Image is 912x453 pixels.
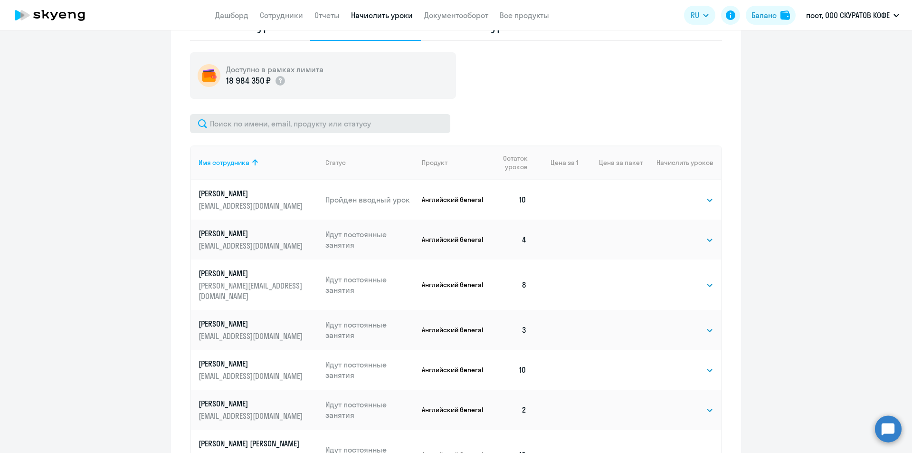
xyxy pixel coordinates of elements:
p: Пройден вводный урок [325,194,415,205]
p: пост, ООО СКУРАТОВ КОФЕ [806,10,890,21]
div: Продукт [422,158,447,167]
p: Английский General [422,235,486,244]
p: [PERSON_NAME] [199,228,305,239]
a: [PERSON_NAME][PERSON_NAME][EMAIL_ADDRESS][DOMAIN_NAME] [199,268,318,301]
a: Дашборд [215,10,248,20]
p: Английский General [422,280,486,289]
p: [EMAIL_ADDRESS][DOMAIN_NAME] [199,411,305,421]
h5: Доступно в рамках лимита [226,64,323,75]
td: 3 [486,310,534,350]
td: 4 [486,220,534,260]
span: Остаток уроков [494,154,527,171]
a: Начислить уроки [351,10,413,20]
p: [PERSON_NAME] [199,268,305,279]
a: Все продукты [500,10,549,20]
div: Остаток уроков [494,154,534,171]
p: [EMAIL_ADDRESS][DOMAIN_NAME] [199,371,305,381]
p: [PERSON_NAME] [199,358,305,369]
p: Английский General [422,326,486,334]
th: Цена за 1 [534,145,578,180]
p: [EMAIL_ADDRESS][DOMAIN_NAME] [199,331,305,341]
a: [PERSON_NAME][EMAIL_ADDRESS][DOMAIN_NAME] [199,398,318,421]
p: [PERSON_NAME] [199,318,305,329]
p: [PERSON_NAME] [PERSON_NAME] [199,438,305,449]
img: balance [780,10,790,20]
img: wallet-circle.png [198,64,220,87]
div: Статус [325,158,415,167]
p: [EMAIL_ADDRESS][DOMAIN_NAME] [199,201,305,211]
div: Имя сотрудника [199,158,249,167]
td: 2 [486,390,534,430]
p: Идут постоянные занятия [325,359,415,380]
input: Поиск по имени, email, продукту или статусу [190,114,450,133]
p: Идут постоянные занятия [325,229,415,250]
p: Английский General [422,195,486,204]
p: [PERSON_NAME] [199,188,305,199]
button: Балансbalance [746,6,796,25]
td: 10 [486,350,534,390]
th: Начислить уроков [643,145,721,180]
div: Продукт [422,158,486,167]
a: Документооборот [424,10,488,20]
p: [EMAIL_ADDRESS][DOMAIN_NAME] [199,241,305,251]
a: [PERSON_NAME][EMAIL_ADDRESS][DOMAIN_NAME] [199,318,318,341]
a: Отчеты [314,10,340,20]
td: 8 [486,260,534,310]
a: Сотрудники [260,10,303,20]
p: Английский General [422,405,486,414]
a: [PERSON_NAME][EMAIL_ADDRESS][DOMAIN_NAME] [199,188,318,211]
div: Статус [325,158,346,167]
button: пост, ООО СКУРАТОВ КОФЕ [801,4,904,27]
p: [PERSON_NAME][EMAIL_ADDRESS][DOMAIN_NAME] [199,280,305,301]
a: [PERSON_NAME][EMAIL_ADDRESS][DOMAIN_NAME] [199,358,318,381]
button: RU [684,6,715,25]
span: RU [691,10,699,21]
p: 18 984 350 ₽ [226,75,271,87]
div: Баланс [751,10,777,21]
p: [PERSON_NAME] [199,398,305,409]
p: Идут постоянные занятия [325,319,415,340]
div: Имя сотрудника [199,158,318,167]
td: 10 [486,180,534,220]
a: [PERSON_NAME][EMAIL_ADDRESS][DOMAIN_NAME] [199,228,318,251]
th: Цена за пакет [578,145,643,180]
p: Идут постоянные занятия [325,399,415,420]
p: Идут постоянные занятия [325,274,415,295]
p: Английский General [422,366,486,374]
